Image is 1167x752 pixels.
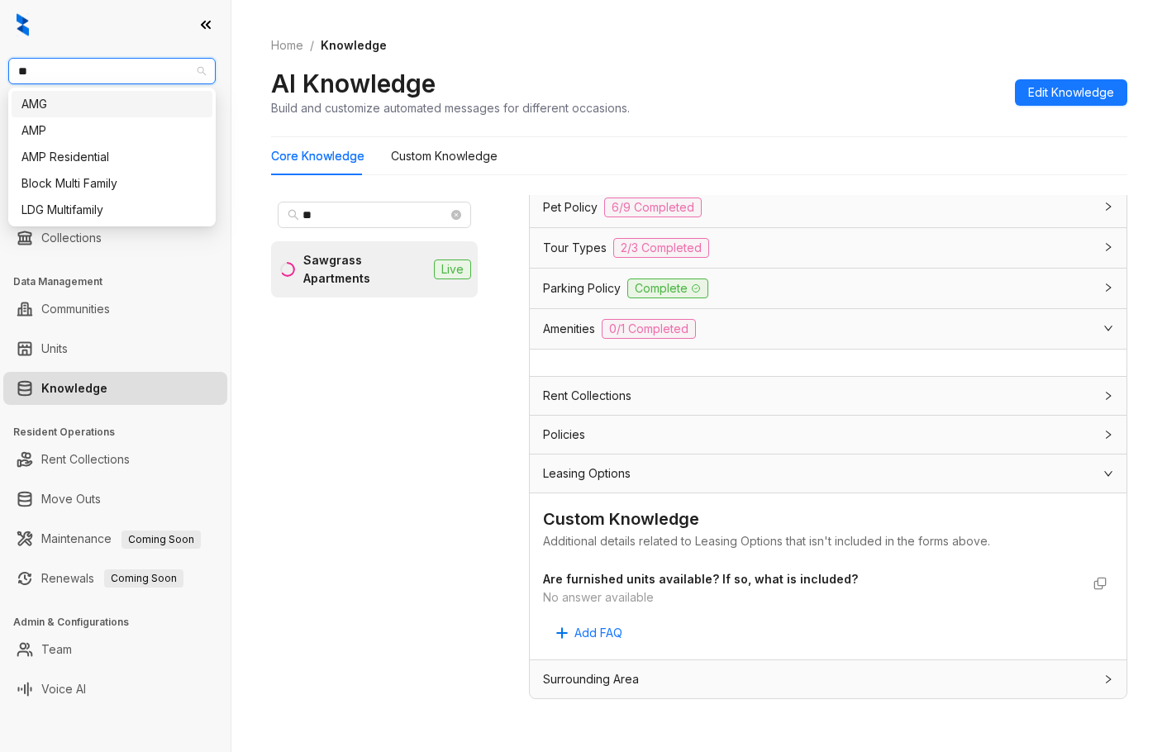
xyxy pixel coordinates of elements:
[3,372,227,405] li: Knowledge
[543,670,639,688] span: Surrounding Area
[3,633,227,666] li: Team
[543,279,621,297] span: Parking Policy
[434,259,471,279] span: Live
[543,620,636,646] button: Add FAQ
[543,239,607,257] span: Tour Types
[451,210,461,220] span: close-circle
[41,483,101,516] a: Move Outs
[303,251,427,288] div: Sawgrass Apartments
[12,197,212,223] div: LDG Multifamily
[21,95,202,113] div: AMG
[1103,430,1113,440] span: collapsed
[530,309,1127,349] div: Amenities0/1 Completed
[268,36,307,55] a: Home
[12,144,212,170] div: AMP Residential
[41,633,72,666] a: Team
[3,562,227,595] li: Renewals
[543,507,1113,532] div: Custom Knowledge
[41,332,68,365] a: Units
[1103,283,1113,293] span: collapsed
[310,36,314,55] li: /
[604,198,702,217] span: 6/9 Completed
[543,320,595,338] span: Amenities
[12,170,212,197] div: Block Multi Family
[3,673,227,706] li: Voice AI
[288,209,299,221] span: search
[530,188,1127,227] div: Pet Policy6/9 Completed
[391,147,498,165] div: Custom Knowledge
[3,483,227,516] li: Move Outs
[3,111,227,144] li: Leads
[627,278,708,298] span: Complete
[543,532,1113,550] div: Additional details related to Leasing Options that isn't included in the forms above.
[21,148,202,166] div: AMP Residential
[3,182,227,215] li: Leasing
[530,660,1127,698] div: Surrounding Area
[41,372,107,405] a: Knowledge
[530,377,1127,415] div: Rent Collections
[543,464,631,483] span: Leasing Options
[41,293,110,326] a: Communities
[602,319,696,339] span: 0/1 Completed
[530,416,1127,454] div: Policies
[21,121,202,140] div: AMP
[1103,674,1113,684] span: collapsed
[13,615,231,630] h3: Admin & Configurations
[1015,79,1127,106] button: Edit Knowledge
[1103,242,1113,252] span: collapsed
[543,426,585,444] span: Policies
[41,221,102,255] a: Collections
[104,569,183,588] span: Coming Soon
[613,238,709,258] span: 2/3 Completed
[574,624,622,642] span: Add FAQ
[321,38,387,52] span: Knowledge
[3,221,227,255] li: Collections
[271,147,364,165] div: Core Knowledge
[13,274,231,289] h3: Data Management
[12,91,212,117] div: AMG
[3,293,227,326] li: Communities
[271,99,630,117] div: Build and customize automated messages for different occasions.
[1028,83,1114,102] span: Edit Knowledge
[271,68,436,99] h2: AI Knowledge
[3,443,227,476] li: Rent Collections
[21,174,202,193] div: Block Multi Family
[1103,202,1113,212] span: collapsed
[41,443,130,476] a: Rent Collections
[12,117,212,144] div: AMP
[13,425,231,440] h3: Resident Operations
[530,455,1127,493] div: Leasing Options
[3,332,227,365] li: Units
[543,198,598,217] span: Pet Policy
[530,228,1127,268] div: Tour Types2/3 Completed
[17,13,29,36] img: logo
[121,531,201,549] span: Coming Soon
[3,522,227,555] li: Maintenance
[1103,323,1113,333] span: expanded
[21,201,202,219] div: LDG Multifamily
[41,562,183,595] a: RenewalsComing Soon
[530,269,1127,308] div: Parking PolicyComplete
[543,387,631,405] span: Rent Collections
[1103,469,1113,478] span: expanded
[543,588,1080,607] div: No answer available
[543,572,858,586] strong: Are furnished units available? If so, what is included?
[1103,391,1113,401] span: collapsed
[41,673,86,706] a: Voice AI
